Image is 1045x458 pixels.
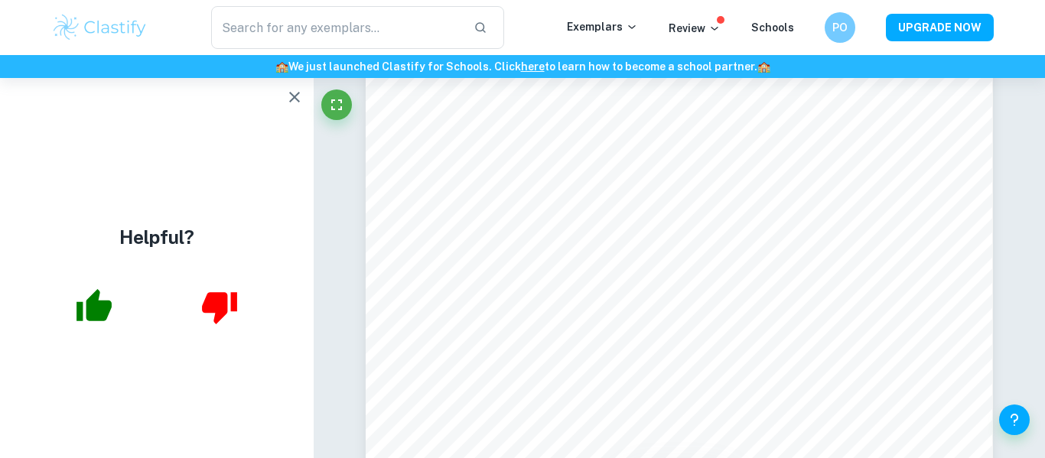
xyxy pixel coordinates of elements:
[886,14,994,41] button: UPGRADE NOW
[321,89,352,120] button: Fullscreen
[567,18,638,35] p: Exemplars
[832,19,849,36] h6: PO
[751,21,794,34] a: Schools
[521,60,545,73] a: here
[3,58,1042,75] h6: We just launched Clastify for Schools. Click to learn how to become a school partner.
[999,404,1030,435] button: Help and Feedback
[825,12,855,43] button: PO
[275,60,288,73] span: 🏫
[119,223,194,251] h4: Helpful?
[669,20,721,37] p: Review
[757,60,770,73] span: 🏫
[51,12,148,43] img: Clastify logo
[211,6,461,49] input: Search for any exemplars...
